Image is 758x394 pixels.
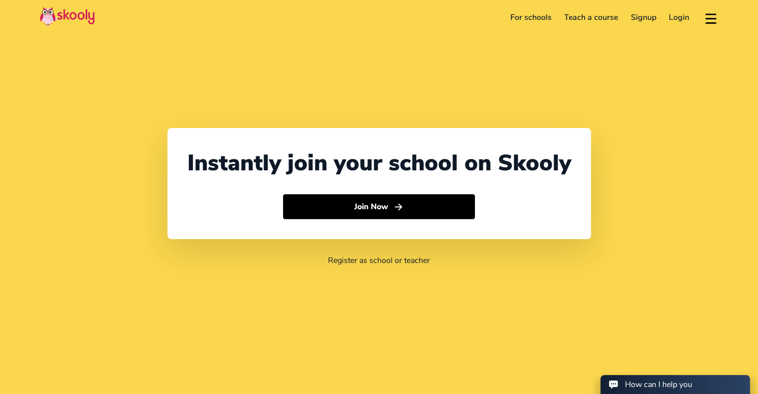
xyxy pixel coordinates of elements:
[187,148,571,178] div: Instantly join your school on Skooly
[328,255,430,266] a: Register as school or teacher
[283,194,475,219] button: Join Nowarrow forward outline
[504,9,558,25] a: For schools
[624,9,663,25] a: Signup
[558,9,624,25] a: Teach a course
[663,9,696,25] a: Login
[393,202,404,212] ion-icon: arrow forward outline
[40,6,95,26] img: Skooly
[704,9,718,26] button: menu outline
